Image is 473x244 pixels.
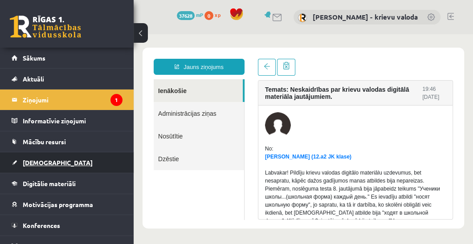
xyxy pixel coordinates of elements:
[131,52,289,66] h4: Temats: Neskaidrības par krievu valodas digitālā materiāla jautājumiem.
[12,194,122,215] a: Motivācijas programma
[20,45,109,68] a: Ienākošie
[131,119,218,126] a: [PERSON_NAME] (12.a2 JK klase)
[20,68,110,90] a: Administrācijas ziņas
[131,110,312,118] div: No:
[23,110,122,131] legend: Informatīvie ziņojumi
[313,12,418,21] a: [PERSON_NAME] - krievu valoda
[204,11,213,20] span: 0
[12,131,122,152] a: Mācību resursi
[204,11,225,18] a: 0 xp
[23,138,66,146] span: Mācību resursi
[177,11,195,20] span: 37628
[23,54,45,62] span: Sākums
[20,24,111,41] a: Jauns ziņojums
[12,48,122,68] a: Sākums
[131,78,157,104] img: Rebeka Trofimova
[12,215,122,236] a: Konferences
[23,221,60,229] span: Konferences
[23,75,44,83] span: Aktuāli
[215,11,220,18] span: xp
[20,113,110,136] a: Dzēstie
[12,173,122,194] a: Digitālie materiāli
[12,110,122,131] a: Informatīvie ziņojumi
[20,90,110,113] a: Nosūtītie
[177,11,203,18] a: 37628 mP
[10,16,81,38] a: Rīgas 1. Tālmācības vidusskola
[23,200,93,208] span: Motivācijas programma
[289,51,312,67] div: 19:46 [DATE]
[131,134,312,215] p: Labvakar! Pildīju krievu valodas digitālo materiālu uzdevumus, bet nesapratu, kāpēc dažos gadījum...
[23,159,93,167] span: [DEMOGRAPHIC_DATA]
[196,11,203,18] span: mP
[12,89,122,110] a: Ziņojumi1
[298,13,307,22] img: Ludmila Ziediņa - krievu valoda
[23,179,76,187] span: Digitālie materiāli
[23,89,122,110] legend: Ziņojumi
[110,94,122,106] i: 1
[12,152,122,173] a: [DEMOGRAPHIC_DATA]
[12,69,122,89] a: Aktuāli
